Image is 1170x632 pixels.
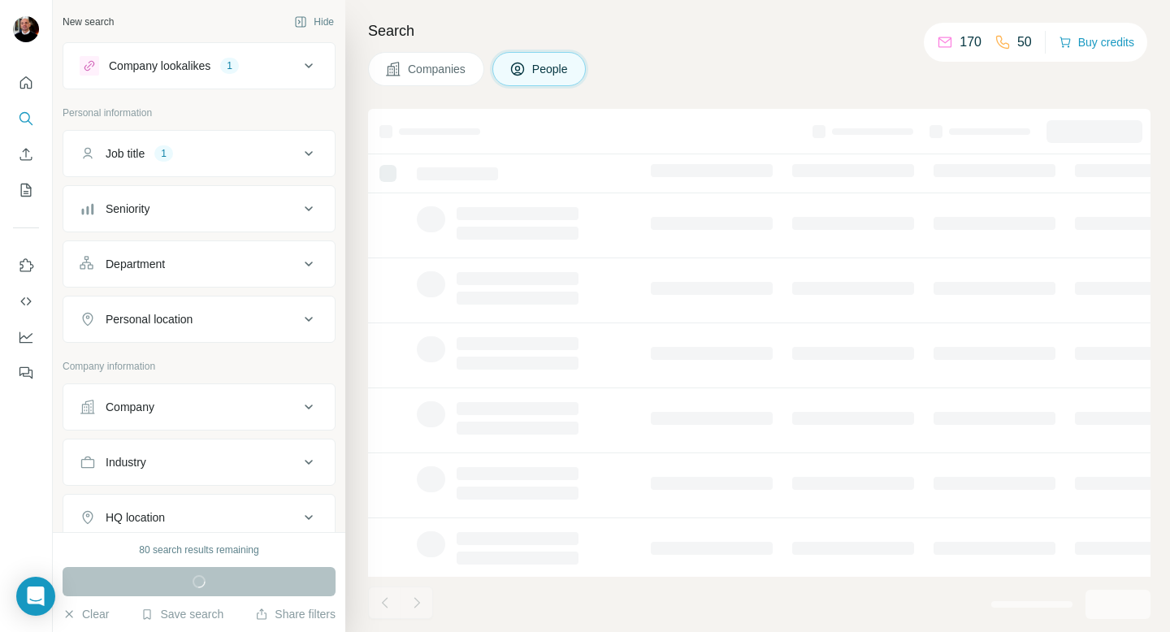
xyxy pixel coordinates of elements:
button: Company lookalikes1 [63,46,335,85]
div: Open Intercom Messenger [16,577,55,616]
div: Job title [106,145,145,162]
div: Personal location [106,311,193,327]
button: HQ location [63,498,335,537]
div: New search [63,15,114,29]
button: Industry [63,443,335,482]
p: Personal information [63,106,336,120]
button: Use Surfe on LinkedIn [13,251,39,280]
button: Company [63,387,335,426]
div: Seniority [106,201,149,217]
button: Quick start [13,68,39,97]
div: 1 [220,58,239,73]
button: Save search [141,606,223,622]
span: Companies [408,61,467,77]
div: Company lookalikes [109,58,210,74]
button: Job title1 [63,134,335,173]
button: Dashboard [13,322,39,352]
div: Industry [106,454,146,470]
div: 80 search results remaining [139,543,258,557]
button: Personal location [63,300,335,339]
button: Feedback [13,358,39,387]
button: Hide [283,10,345,34]
h4: Search [368,19,1150,42]
div: 1 [154,146,173,161]
button: Use Surfe API [13,287,39,316]
span: People [532,61,570,77]
div: Department [106,256,165,272]
p: 50 [1017,32,1032,52]
button: Clear [63,606,109,622]
button: Buy credits [1059,31,1134,54]
button: Enrich CSV [13,140,39,169]
p: Company information [63,359,336,374]
button: Search [13,104,39,133]
img: Avatar [13,16,39,42]
div: HQ location [106,509,165,526]
button: Department [63,245,335,284]
button: Share filters [255,606,336,622]
button: Seniority [63,189,335,228]
div: Company [106,399,154,415]
button: My lists [13,175,39,205]
p: 170 [960,32,981,52]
